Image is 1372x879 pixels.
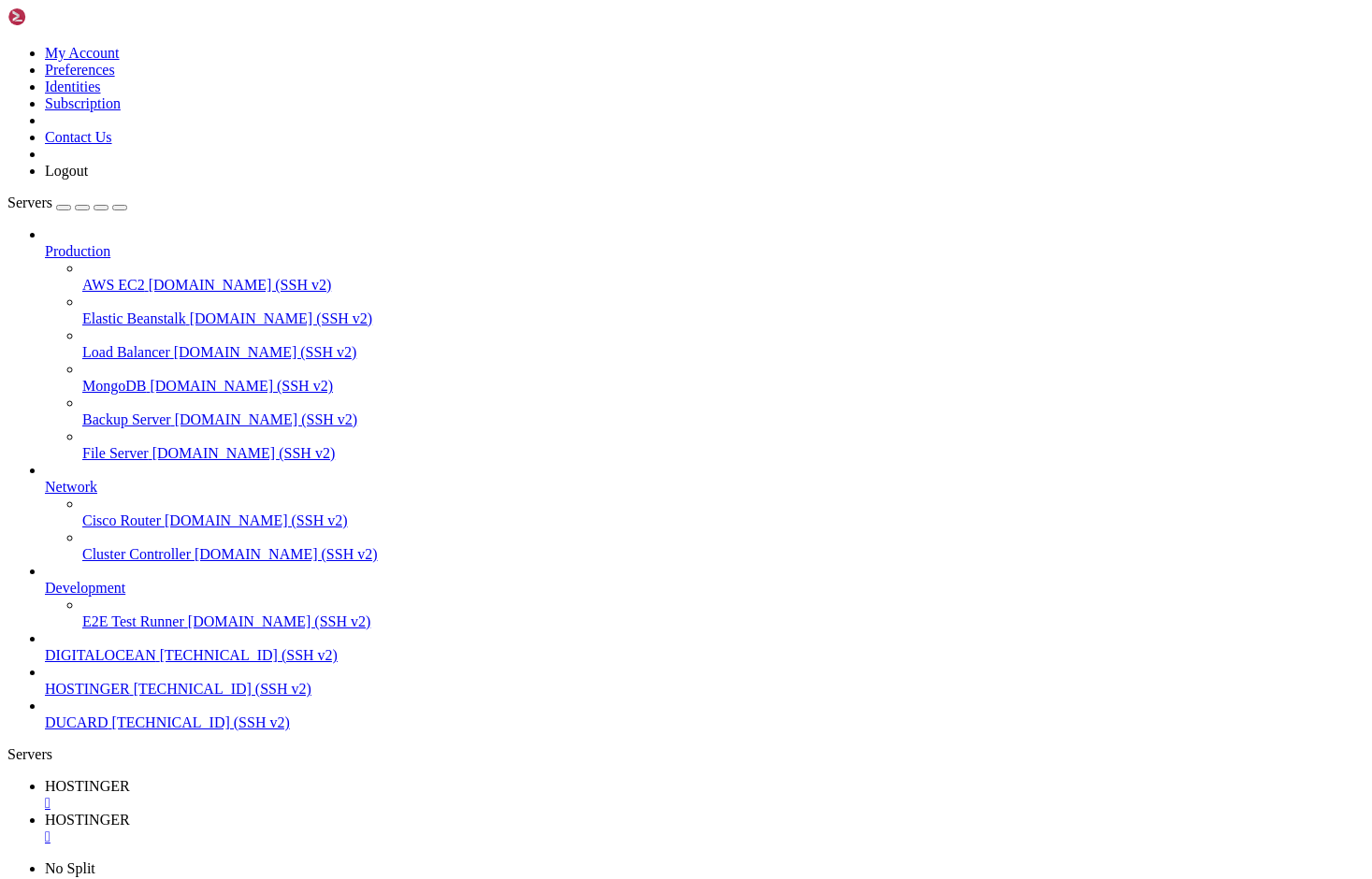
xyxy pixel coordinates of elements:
[45,79,101,94] a: Identities
[82,361,1365,395] li: MongoDB [DOMAIN_NAME] (SSH v2)
[82,378,146,394] span: MongoDB
[150,378,333,394] span: [DOMAIN_NAME] (SSH v2)
[82,546,191,562] span: Cluster Controller
[82,512,1365,529] a: Cisco Router [DOMAIN_NAME] (SSH v2)
[160,647,338,663] span: [TECHNICAL_ID] (SSH v2)
[7,262,1129,278] x-row: [URL][DOMAIN_NAME]
[174,344,357,360] span: [DOMAIN_NAME] (SSH v2)
[45,812,130,828] span: HOSTINGER
[7,151,1129,166] x-row: Usage of /: 7.4% of 193.65GB Users logged in: 0
[45,129,112,145] a: Contact Us
[82,310,1365,327] a: Elastic Beanstalk [DOMAIN_NAME] (SSH v2)
[7,7,115,26] img: Shellngn
[7,484,1129,500] x-row: *** System restart required ***
[7,294,1129,310] x-row: Expanded Security Maintenance for Applications is not enabled.
[7,373,1129,389] x-row: 16 additional security updates can be applied with ESM Apps.
[82,411,171,427] span: Backup Server
[7,516,1129,532] x-row: root@srv768211:~#
[7,39,1129,55] x-row: * Documentation: [URL][DOMAIN_NAME]
[82,546,1365,563] a: Cluster Controller [DOMAIN_NAME] (SSH v2)
[175,411,358,427] span: [DOMAIN_NAME] (SSH v2)
[7,341,1129,357] x-row: To see these additional updates run: apt list --upgradable
[7,71,1129,87] x-row: * Support: [URL][DOMAIN_NAME]
[45,647,156,663] span: DIGITALOCEAN
[7,389,1129,405] x-row: Learn more about enabling ESM Apps service at [URL][DOMAIN_NAME]
[45,580,125,596] span: Development
[7,195,127,210] a: Servers
[134,681,311,697] span: [TECHNICAL_ID] (SSH v2)
[82,310,186,326] span: Elastic Beanstalk
[45,681,1365,698] a: HOSTINGER [TECHNICAL_ID] (SSH v2)
[152,445,336,461] span: [DOMAIN_NAME] (SSH v2)
[82,344,170,360] span: Load Balancer
[45,664,1365,698] li: HOSTINGER [TECHNICAL_ID] (SSH v2)
[45,698,1365,731] li: DUCARD [TECHNICAL_ID] (SSH v2)
[45,62,115,78] a: Preferences
[45,681,130,697] span: HOSTINGER
[82,411,1365,428] a: Backup Server [DOMAIN_NAME] (SSH v2)
[45,829,1365,845] a: 
[45,778,1365,812] a: HOSTINGER
[7,182,1129,198] x-row: Swap usage: 0% IPv6 address for eth0: [TECHNICAL_ID]
[45,243,1365,260] a: Production
[82,445,1365,462] a: File Server [DOMAIN_NAME] (SSH v2)
[45,563,1365,630] li: Development
[7,135,1129,151] x-row: System load: 0.65 Processes: 159
[195,546,378,562] span: [DOMAIN_NAME] (SSH v2)
[82,597,1365,630] li: E2E Test Runner [DOMAIN_NAME] (SSH v2)
[45,479,97,495] span: Network
[82,428,1365,462] li: File Server [DOMAIN_NAME] (SSH v2)
[149,277,332,293] span: [DOMAIN_NAME] (SSH v2)
[7,55,1129,71] x-row: * Management: [URL][DOMAIN_NAME]
[188,613,371,629] span: [DOMAIN_NAME] (SSH v2)
[7,103,1129,119] x-row: System information as of [DATE] 16:12:38 -03 2025
[7,437,1129,453] x-row: 1 updates could not be installed automatically. For more details,
[165,512,348,528] span: [DOMAIN_NAME] (SSH v2)
[82,344,1365,361] a: Load Balancer [DOMAIN_NAME] (SSH v2)
[7,7,1129,23] x-row: Welcome to Ubuntu 22.04.5 LTS (GNU/Linux 5.15.0-144-generic x86_64)
[7,195,52,210] span: Servers
[150,516,157,532] div: (18, 32)
[82,613,184,629] span: E2E Test Runner
[45,812,1365,845] a: HOSTINGER
[7,166,1129,182] x-row: Memory usage: 11% IPv4 address for eth0: [TECHNICAL_ID]
[45,647,1365,664] a: DIGITALOCEAN [TECHNICAL_ID] (SSH v2)
[7,230,1129,246] x-row: just raised the bar for easy, resilient and secure K8s cluster deployment.
[45,163,88,179] a: Logout
[45,860,95,876] a: No Split
[112,714,290,730] span: [TECHNICAL_ID] (SSH v2)
[82,613,1365,630] a: E2E Test Runner [DOMAIN_NAME] (SSH v2)
[45,714,1365,731] a: DUCARD [TECHNICAL_ID] (SSH v2)
[82,445,149,461] span: File Server
[82,395,1365,428] li: Backup Server [DOMAIN_NAME] (SSH v2)
[82,260,1365,294] li: AWS EC2 [DOMAIN_NAME] (SSH v2)
[82,277,1365,294] a: AWS EC2 [DOMAIN_NAME] (SSH v2)
[82,327,1365,361] li: Load Balancer [DOMAIN_NAME] (SSH v2)
[7,453,1129,468] x-row: see /var/log/unattended-upgrades/unattended-upgrades.log
[45,778,130,794] span: HOSTINGER
[45,462,1365,563] li: Network
[7,325,1129,341] x-row: 4 updates can be applied immediately.
[7,746,1365,763] div: Servers
[82,378,1365,395] a: MongoDB [DOMAIN_NAME] (SSH v2)
[45,243,110,259] span: Production
[45,95,121,111] a: Subscription
[45,714,108,730] span: DUCARD
[45,479,1365,496] a: Network
[7,214,1129,230] x-row: * Strictly confined Kubernetes makes edge and IoT secure. Learn how MicroK8s
[190,310,373,326] span: [DOMAIN_NAME] (SSH v2)
[45,630,1365,664] li: DIGITALOCEAN [TECHNICAL_ID] (SSH v2)
[82,529,1365,563] li: Cluster Controller [DOMAIN_NAME] (SSH v2)
[82,294,1365,327] li: Elastic Beanstalk [DOMAIN_NAME] (SSH v2)
[82,277,145,293] span: AWS EC2
[45,580,1365,597] a: Development
[45,795,1365,812] a: 
[45,226,1365,462] li: Production
[45,45,120,61] a: My Account
[82,512,161,528] span: Cisco Router
[7,500,1129,516] x-row: Last login: [DATE] from [TECHNICAL_ID]
[82,496,1365,529] li: Cisco Router [DOMAIN_NAME] (SSH v2)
